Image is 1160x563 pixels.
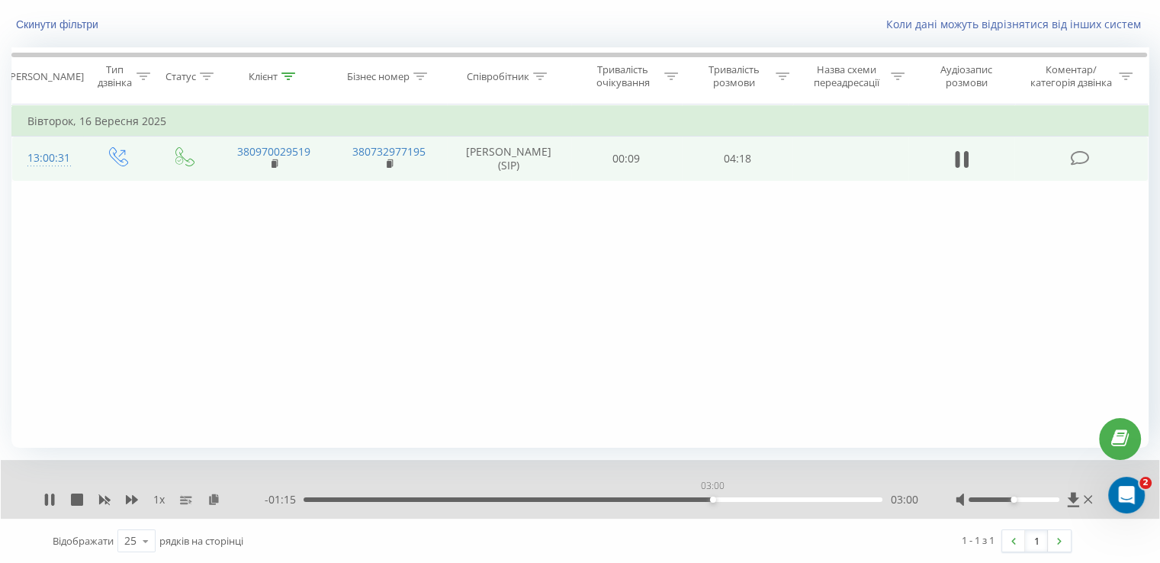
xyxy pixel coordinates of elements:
[922,63,1011,89] div: Аудіозапис розмови
[11,18,106,31] button: Скинути фільтри
[53,534,114,548] span: Відображати
[237,144,310,159] a: 380970029519
[1139,477,1152,489] span: 2
[352,144,426,159] a: 380732977195
[27,143,68,173] div: 13:00:31
[124,533,137,549] div: 25
[962,532,995,548] div: 1 - 1 з 1
[1026,63,1115,89] div: Коментар/категорія дзвінка
[159,534,243,548] span: рядків на сторінці
[698,475,728,497] div: 03:00
[96,63,132,89] div: Тип дзвінка
[165,70,196,83] div: Статус
[682,137,792,181] td: 04:18
[571,137,682,181] td: 00:09
[153,492,165,507] span: 1 x
[12,106,1149,137] td: Вівторок, 16 Вересня 2025
[585,63,661,89] div: Тривалість очікування
[1025,530,1048,552] a: 1
[710,497,716,503] div: Accessibility label
[447,137,571,181] td: [PERSON_NAME] (SIP)
[886,17,1149,31] a: Коли дані можуть відрізнятися вiд інших систем
[890,492,917,507] span: 03:00
[7,70,84,83] div: [PERSON_NAME]
[249,70,278,83] div: Клієнт
[807,63,887,89] div: Назва схеми переадресації
[696,63,772,89] div: Тривалість розмови
[347,70,410,83] div: Бізнес номер
[1108,477,1145,513] iframe: Intercom live chat
[265,492,304,507] span: - 01:15
[1011,497,1017,503] div: Accessibility label
[467,70,529,83] div: Співробітник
